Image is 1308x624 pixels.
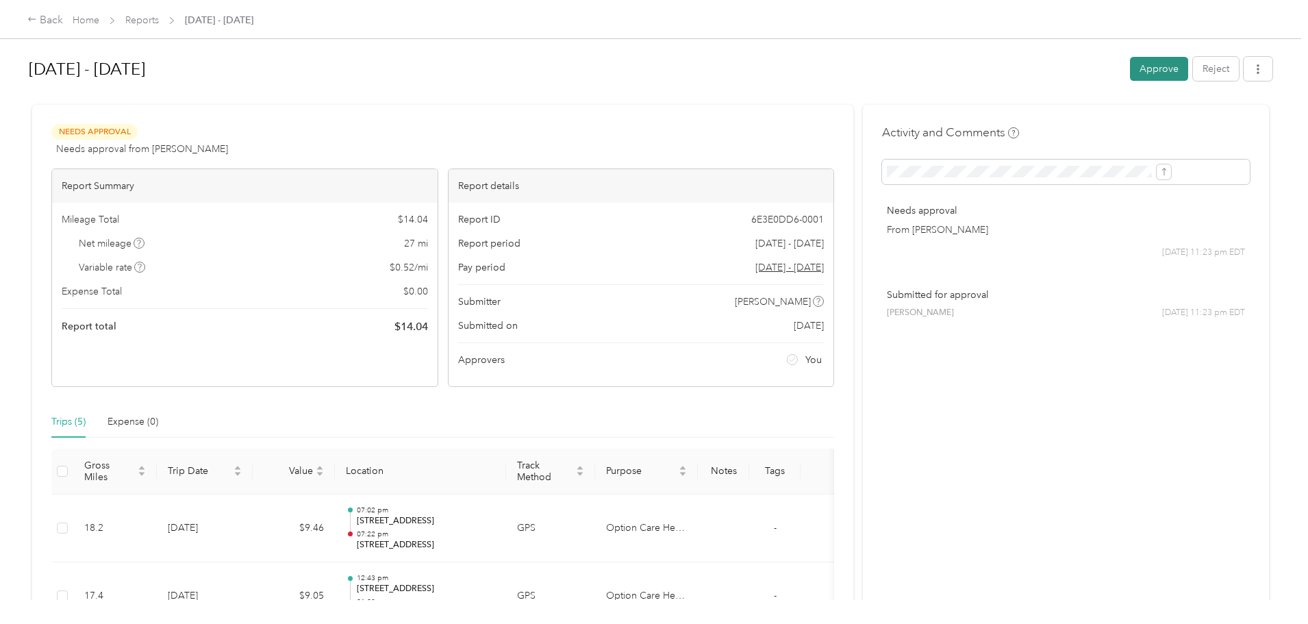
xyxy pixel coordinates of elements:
[1193,57,1239,81] button: Reject
[1162,307,1245,319] span: [DATE] 11:23 pm EDT
[458,212,501,227] span: Report ID
[449,169,834,203] div: Report details
[157,495,253,563] td: [DATE]
[506,449,595,495] th: Track Method
[73,495,157,563] td: 18.2
[458,295,501,309] span: Submitter
[1130,57,1188,81] button: Approve
[679,470,687,478] span: caret-down
[357,597,495,607] p: 01:08 pm
[403,284,428,299] span: $ 0.00
[1162,247,1245,259] span: [DATE] 11:23 pm EDT
[357,573,495,583] p: 12:43 pm
[394,319,428,335] span: $ 14.04
[51,414,86,429] div: Trips (5)
[458,353,505,367] span: Approvers
[506,495,595,563] td: GPS
[398,212,428,227] span: $ 14.04
[749,449,801,495] th: Tags
[887,288,1245,302] p: Submitted for approval
[357,506,495,515] p: 07:02 pm
[755,260,824,275] span: Go to pay period
[79,260,146,275] span: Variable rate
[234,464,242,472] span: caret-up
[52,169,438,203] div: Report Summary
[357,515,495,527] p: [STREET_ADDRESS]
[138,464,146,472] span: caret-up
[887,307,954,319] span: [PERSON_NAME]
[390,260,428,275] span: $ 0.52 / mi
[335,449,506,495] th: Location
[698,449,749,495] th: Notes
[458,236,520,251] span: Report period
[157,449,253,495] th: Trip Date
[27,12,63,29] div: Back
[404,236,428,251] span: 27 mi
[73,449,157,495] th: Gross Miles
[458,319,518,333] span: Submitted on
[679,464,687,472] span: caret-up
[805,353,822,367] span: You
[774,522,777,534] span: -
[1231,547,1308,624] iframe: Everlance-gr Chat Button Frame
[185,13,253,27] span: [DATE] - [DATE]
[357,583,495,595] p: [STREET_ADDRESS]
[84,460,135,483] span: Gross Miles
[253,449,335,495] th: Value
[458,260,505,275] span: Pay period
[517,460,573,483] span: Track Method
[79,236,145,251] span: Net mileage
[29,53,1120,86] h1: Aug 1 - 31, 2025
[794,319,824,333] span: [DATE]
[234,470,242,478] span: caret-down
[755,236,824,251] span: [DATE] - [DATE]
[357,539,495,551] p: [STREET_ADDRESS]
[735,295,811,309] span: [PERSON_NAME]
[51,124,138,140] span: Needs Approval
[751,212,824,227] span: 6E3E0DD6-0001
[253,495,335,563] td: $9.46
[264,465,313,477] span: Value
[125,14,159,26] a: Reports
[887,223,1245,237] p: From [PERSON_NAME]
[138,470,146,478] span: caret-down
[56,142,228,156] span: Needs approval from [PERSON_NAME]
[62,319,116,334] span: Report total
[108,414,158,429] div: Expense (0)
[357,529,495,539] p: 07:22 pm
[576,470,584,478] span: caret-down
[887,203,1245,218] p: Needs approval
[595,495,698,563] td: Option Care Health
[316,470,324,478] span: caret-down
[73,14,99,26] a: Home
[882,124,1019,141] h4: Activity and Comments
[774,590,777,601] span: -
[62,284,122,299] span: Expense Total
[316,464,324,472] span: caret-up
[606,465,676,477] span: Purpose
[595,449,698,495] th: Purpose
[168,465,231,477] span: Trip Date
[62,212,119,227] span: Mileage Total
[576,464,584,472] span: caret-up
